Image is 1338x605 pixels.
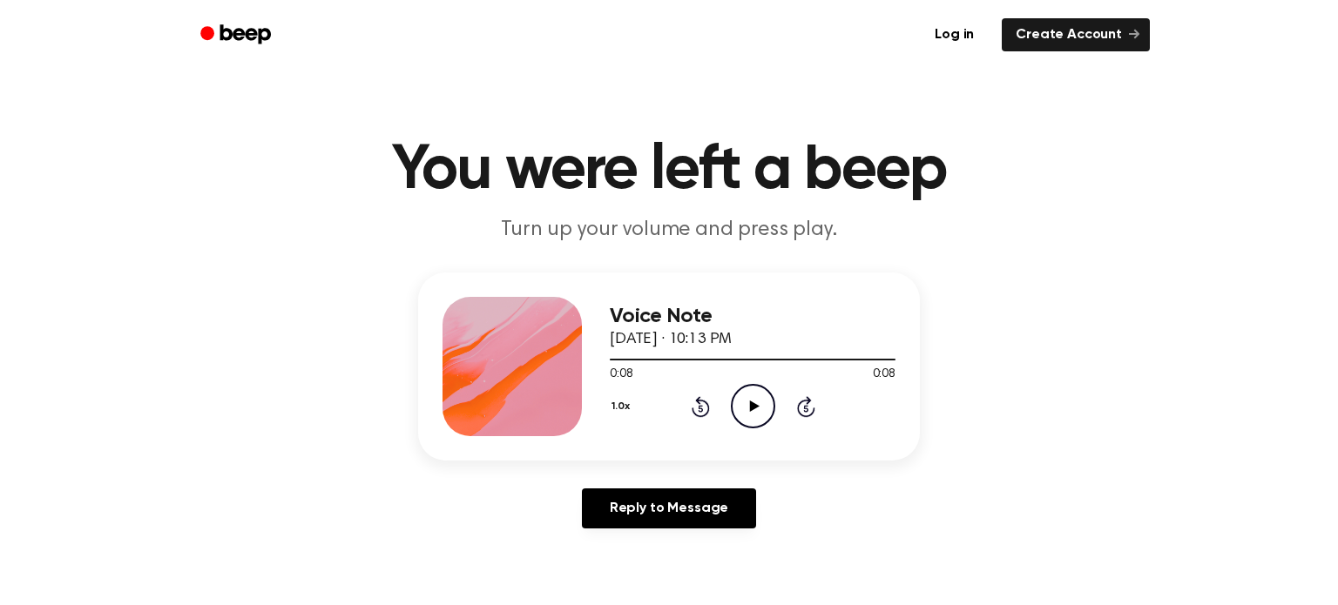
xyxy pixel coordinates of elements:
h1: You were left a beep [223,139,1115,202]
span: 0:08 [873,366,895,384]
a: Beep [188,18,287,52]
p: Turn up your volume and press play. [334,216,1003,245]
a: Create Account [1002,18,1150,51]
button: 1.0x [610,392,636,421]
a: Log in [917,15,991,55]
a: Reply to Message [582,488,756,528]
span: 0:08 [610,366,632,384]
h3: Voice Note [610,305,895,328]
span: [DATE] · 10:13 PM [610,332,732,347]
